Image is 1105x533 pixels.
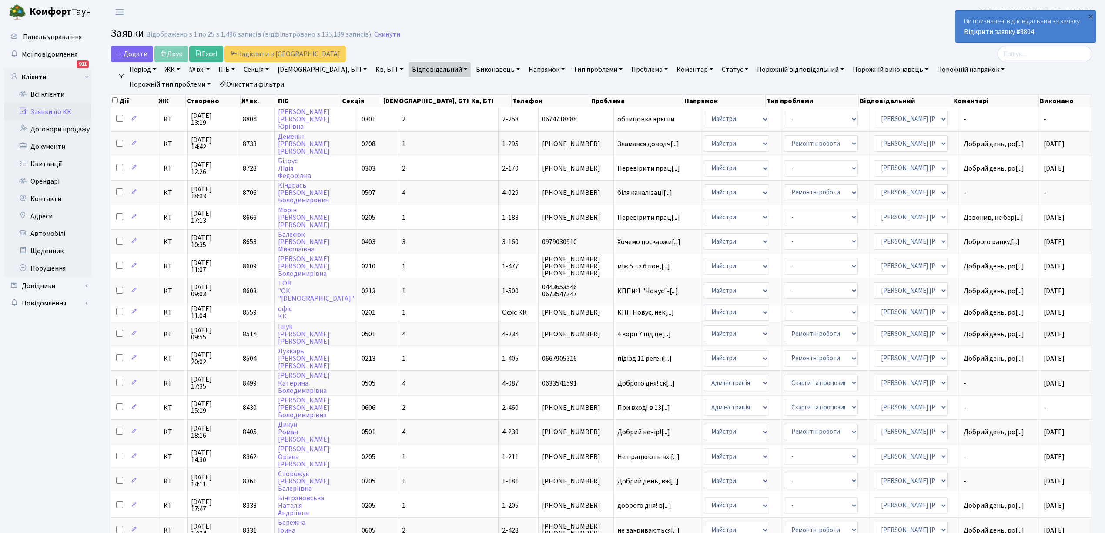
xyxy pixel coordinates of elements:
th: [DEMOGRAPHIC_DATA], БТІ [382,95,470,107]
span: 2 [402,114,405,124]
a: Валесюк[PERSON_NAME]Миколаївна [278,230,330,254]
span: КТ [164,238,184,245]
a: офісКК [278,304,292,321]
span: Мої повідомлення [22,50,77,59]
span: Добрий день, ро[...] [964,354,1024,363]
a: Додати [111,46,153,62]
span: 0505 [362,379,375,388]
a: [DEMOGRAPHIC_DATA], БТІ [274,62,370,77]
span: 8603 [243,286,257,296]
span: 0667905316 [542,355,610,362]
a: Порожній виконавець [849,62,932,77]
span: [PHONE_NUMBER] [542,309,610,316]
span: КТ [164,404,184,411]
span: 0210 [362,261,375,271]
a: ТОВ"ОК"[DEMOGRAPHIC_DATA]" [278,279,354,303]
span: підїзд 11 реген[...] [617,354,672,363]
span: [PHONE_NUMBER] [542,502,610,509]
span: Зламався доводч[...] [617,139,679,149]
span: 1 [402,286,405,296]
a: Орендарі [4,173,91,190]
th: Тип проблеми [766,95,859,107]
span: Дзвонив, не бер[...] [964,213,1023,222]
b: [PERSON_NAME] [PERSON_NAME] М. [979,7,1095,17]
span: 0205 [362,213,375,222]
span: Добрий день, вж[...] [617,476,679,486]
a: Тип проблеми [570,62,626,77]
span: 8609 [243,261,257,271]
th: № вх. [241,95,277,107]
a: № вх. [185,62,213,77]
span: КТ [164,141,184,147]
span: [DATE] 20:02 [191,352,236,365]
span: - [1044,188,1046,198]
span: 4-087 [502,379,519,388]
span: [PHONE_NUMBER] [542,141,610,147]
span: 1 [402,452,405,462]
a: Порожній відповідальний [753,62,847,77]
a: Відповідальний [409,62,471,77]
span: Таун [30,5,91,20]
span: [DATE] [1044,213,1065,222]
th: Відповідальний [859,95,952,107]
span: облицовка крыши [617,116,696,123]
span: При вході в 13[...] [617,403,670,412]
span: КТ [164,189,184,196]
a: [PERSON_NAME]Оріяна[PERSON_NAME] [278,445,330,469]
span: 0205 [362,501,375,510]
span: [DATE] 14:11 [191,474,236,488]
span: - [964,478,1036,485]
span: 4 корп 7 під це[...] [617,329,671,339]
a: Довідники [4,277,91,295]
span: 0303 [362,164,375,173]
span: Добрий вечір![...] [617,427,670,437]
span: 1 [402,501,405,510]
span: [DATE] [1044,308,1065,317]
span: [DATE] [1044,286,1065,296]
span: 0205 [362,476,375,486]
span: КТ [164,502,184,509]
span: [DATE] [1044,329,1065,339]
span: КТ [164,331,184,338]
span: КПП Новус, нек[...] [617,308,674,317]
span: - [964,189,1036,196]
span: Добрий день, ро[...] [964,261,1024,271]
span: 8499 [243,379,257,388]
span: [DATE] 10:35 [191,235,236,248]
a: Скинути [374,30,400,39]
span: [DATE] 14:42 [191,137,236,151]
span: Офіс КК [502,308,527,317]
a: ЖК [161,62,184,77]
a: Виконавець [472,62,523,77]
span: 0213 [362,286,375,296]
span: [DATE] 09:55 [191,327,236,341]
a: Деменін[PERSON_NAME][PERSON_NAME] [278,132,330,156]
th: ЖК [157,95,186,107]
span: [DATE] 14:30 [191,449,236,463]
span: Доброго дня! ск[...] [617,379,675,388]
span: 4 [402,427,405,437]
span: - [964,404,1036,411]
div: 911 [77,60,89,68]
a: [PERSON_NAME][PERSON_NAME]Володимирівна [278,396,330,420]
span: 0301 [362,114,375,124]
span: між 5 та 6 пов,[...] [617,261,670,271]
span: [DATE] [1044,476,1065,486]
span: [DATE] 12:26 [191,161,236,175]
span: 0501 [362,329,375,339]
span: 8333 [243,501,257,510]
span: 4-029 [502,188,519,198]
img: logo.png [9,3,26,21]
span: 8430 [243,403,257,412]
span: 1-181 [502,476,519,486]
th: Напрямок [683,95,766,107]
span: [DATE] [1044,237,1065,247]
span: Добрий день, ро[...] [964,286,1024,296]
a: Всі клієнти [4,86,91,103]
span: 0501 [362,427,375,437]
b: Комфорт [30,5,71,19]
span: Додати [117,49,147,59]
span: Добрий день, ро[...] [964,139,1024,149]
th: Телефон [512,95,591,107]
span: 2-170 [502,164,519,173]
